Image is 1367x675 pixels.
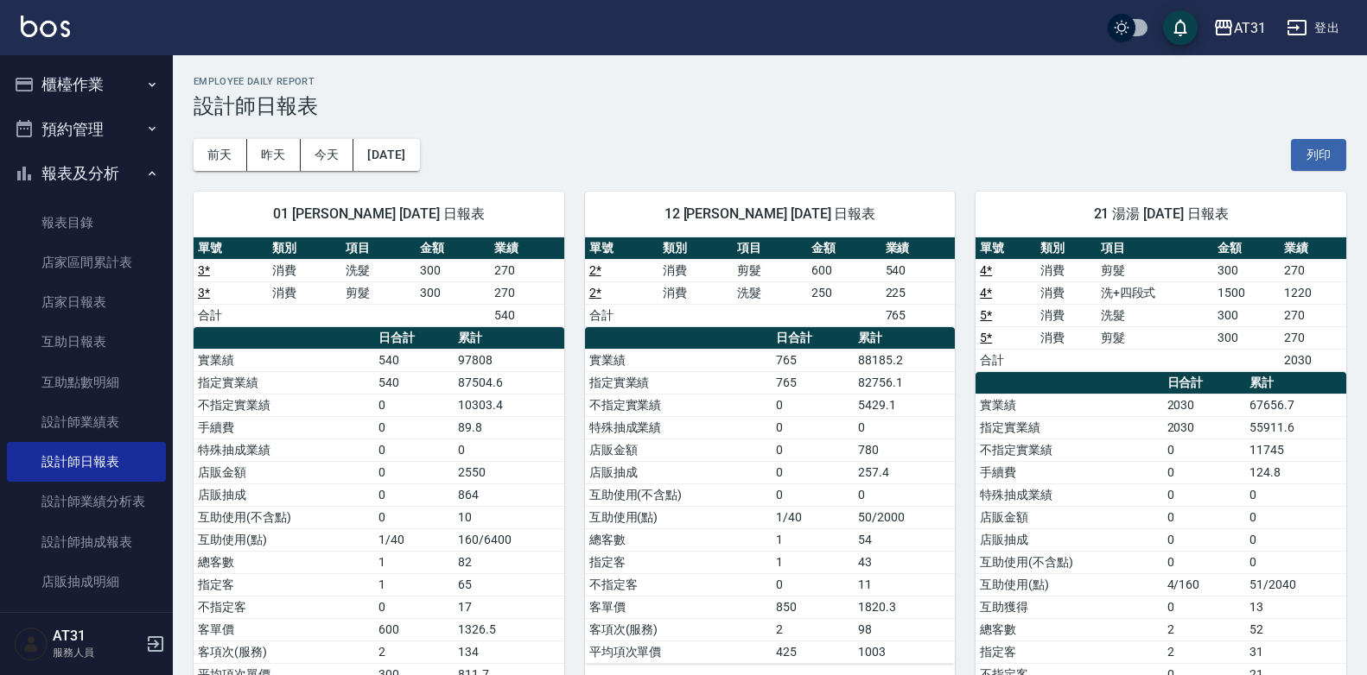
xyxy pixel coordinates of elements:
td: 不指定實業績 [976,438,1162,461]
p: 服務人員 [53,645,141,660]
a: 店家區間累計表 [7,243,166,282]
th: 業績 [1280,237,1346,260]
td: 0 [1163,551,1245,573]
td: 平均項次單價 [585,640,772,663]
td: 270 [1280,326,1346,349]
a: 店家日報表 [7,282,166,322]
th: 金額 [807,237,881,260]
th: 業績 [881,237,956,260]
th: 日合計 [1163,372,1245,394]
td: 2 [1163,618,1245,640]
td: 1 [772,528,854,551]
th: 單號 [194,237,268,260]
td: 0 [1245,551,1346,573]
th: 項目 [1097,237,1214,260]
td: 0 [454,438,563,461]
button: 櫃檯作業 [7,62,166,107]
button: 預約管理 [7,107,166,152]
td: 0 [772,461,854,483]
td: 540 [490,304,564,326]
td: 55911.6 [1245,416,1346,438]
td: 11745 [1245,438,1346,461]
td: 124.8 [1245,461,1346,483]
td: 0 [772,394,854,416]
td: 指定客 [585,551,772,573]
td: 客項次(服務) [585,618,772,640]
h3: 設計師日報表 [194,94,1346,118]
td: 2 [1163,640,1245,663]
td: 540 [374,371,454,394]
td: 17 [454,596,563,618]
th: 金額 [1213,237,1280,260]
table: a dense table [585,327,956,664]
td: 總客數 [585,528,772,551]
span: 21 湯湯 [DATE] 日報表 [996,205,1326,223]
td: 客單價 [585,596,772,618]
td: 互助使用(點) [194,528,374,551]
td: 54 [854,528,955,551]
td: 270 [1280,304,1346,326]
td: 實業績 [976,394,1162,416]
button: save [1163,10,1198,45]
a: 互助點數明細 [7,363,166,402]
td: 2550 [454,461,563,483]
th: 日合計 [772,327,854,350]
td: 消費 [1036,326,1097,349]
td: 0 [772,483,854,506]
td: 實業績 [585,349,772,371]
td: 不指定實業績 [585,394,772,416]
td: 互助使用(不含點) [585,483,772,506]
td: 0 [374,438,454,461]
td: 1/40 [374,528,454,551]
td: 店販金額 [194,461,374,483]
h5: AT31 [53,628,141,645]
td: 不指定客 [194,596,374,618]
td: 2030 [1163,416,1245,438]
td: 消費 [268,281,342,304]
th: 項目 [341,237,416,260]
td: 2 [374,640,454,663]
td: 0 [1245,528,1346,551]
th: 累計 [1245,372,1346,394]
td: 客單價 [194,618,374,640]
td: 互助使用(不含點) [976,551,1162,573]
th: 單號 [976,237,1036,260]
button: 前天 [194,139,247,171]
th: 類別 [268,237,342,260]
img: Person [14,627,48,661]
td: 0 [1163,596,1245,618]
td: 不指定實業績 [194,394,374,416]
td: 1/40 [772,506,854,528]
td: 0 [772,416,854,438]
td: 65 [454,573,563,596]
td: 指定實業績 [194,371,374,394]
td: 2 [772,618,854,640]
td: 2030 [1163,394,1245,416]
td: 洗髮 [341,259,416,281]
td: 82 [454,551,563,573]
td: 780 [854,438,955,461]
td: 洗髮 [1097,304,1214,326]
td: 手續費 [976,461,1162,483]
td: 4/160 [1163,573,1245,596]
td: 合計 [976,349,1036,371]
td: 52 [1245,618,1346,640]
td: 店販抽成 [585,461,772,483]
td: 消費 [268,259,342,281]
td: 864 [454,483,563,506]
td: 1 [374,573,454,596]
td: 13 [1245,596,1346,618]
td: 洗髮 [733,281,807,304]
td: 店販金額 [585,438,772,461]
td: 0 [1163,506,1245,528]
a: 店販抽成明細 [7,562,166,602]
td: 0 [1163,528,1245,551]
div: AT31 [1234,17,1266,39]
td: 0 [1163,438,1245,461]
td: 300 [1213,304,1280,326]
td: 互助使用(不含點) [194,506,374,528]
td: 0 [374,416,454,438]
a: 設計師業績分析表 [7,482,166,521]
td: 指定客 [976,640,1162,663]
td: 134 [454,640,563,663]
